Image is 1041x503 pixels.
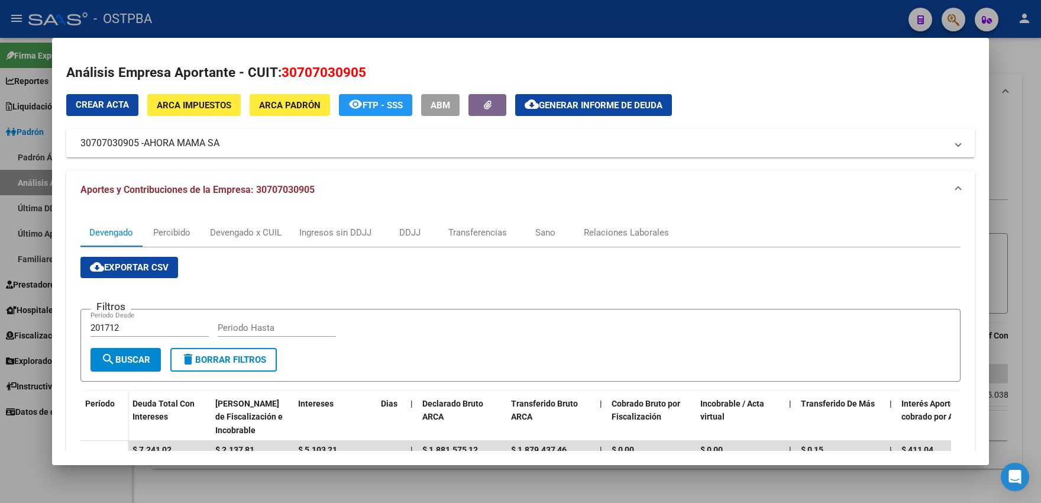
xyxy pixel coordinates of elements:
[700,399,764,422] span: Incobrable / Acta virtual
[210,226,282,239] div: Devengado x CUIL
[153,226,190,239] div: Percibido
[66,171,975,209] mat-expansion-panel-header: Aportes y Contribuciones de la Empresa: 30707030905
[298,445,337,454] span: $ 5.103,21
[282,65,366,80] span: 30707030905
[612,399,680,422] span: Cobrado Bruto por Fiscalización
[511,399,578,422] span: Transferido Bruto ARCA
[789,445,791,454] span: |
[381,399,397,408] span: Dias
[431,100,450,111] span: ABM
[890,445,892,454] span: |
[418,391,506,443] datatable-header-cell: Declarado Bruto ARCA
[215,399,283,436] span: [PERSON_NAME] de Fiscalización e Incobrable
[595,391,607,443] datatable-header-cell: |
[132,445,172,454] span: $ 7.241,02
[101,354,150,365] span: Buscar
[90,300,131,313] h3: Filtros
[901,399,969,422] span: Interés Aporte cobrado por ARCA
[885,391,897,443] datatable-header-cell: |
[600,399,602,408] span: |
[422,445,478,454] span: $ 1.881.575,12
[612,445,634,454] span: $ 0,00
[801,399,875,408] span: Transferido De Más
[901,445,933,454] span: $ 411,04
[448,226,507,239] div: Transferencias
[101,352,115,366] mat-icon: search
[525,97,539,111] mat-icon: cloud_download
[421,94,460,116] button: ABM
[157,100,231,111] span: ARCA Impuestos
[76,99,129,110] span: Crear Acta
[66,94,138,116] button: Crear Acta
[584,226,669,239] div: Relaciones Laborales
[66,129,975,157] mat-expansion-panel-header: 30707030905 -AHORA MAMA SA
[90,262,169,273] span: Exportar CSV
[535,226,555,239] div: Sano
[890,399,892,408] span: |
[600,445,602,454] span: |
[339,94,412,116] button: FTP - SSS
[128,391,211,443] datatable-header-cell: Deuda Total Con Intereses
[250,94,330,116] button: ARCA Padrón
[363,100,403,111] span: FTP - SSS
[299,226,371,239] div: Ingresos sin DDJJ
[801,445,823,454] span: $ 0,15
[539,100,662,111] span: Generar informe de deuda
[147,94,241,116] button: ARCA Impuestos
[90,260,104,274] mat-icon: cloud_download
[80,136,946,150] mat-panel-title: 30707030905 -
[700,445,723,454] span: $ 0,00
[511,445,567,454] span: $ 1.879.437,46
[410,399,413,408] span: |
[376,391,406,443] datatable-header-cell: Dias
[696,391,784,443] datatable-header-cell: Incobrable / Acta virtual
[1001,463,1029,491] div: Open Intercom Messenger
[90,348,161,372] button: Buscar
[293,391,376,443] datatable-header-cell: Intereses
[259,100,321,111] span: ARCA Padrón
[170,348,277,372] button: Borrar Filtros
[181,354,266,365] span: Borrar Filtros
[607,391,696,443] datatable-header-cell: Cobrado Bruto por Fiscalización
[422,399,483,422] span: Declarado Bruto ARCA
[66,63,975,83] h2: Análisis Empresa Aportante - CUIT:
[80,257,178,278] button: Exportar CSV
[181,352,195,366] mat-icon: delete
[897,391,985,443] datatable-header-cell: Interés Aporte cobrado por ARCA
[784,391,796,443] datatable-header-cell: |
[410,445,413,454] span: |
[789,399,791,408] span: |
[406,391,418,443] datatable-header-cell: |
[85,399,115,408] span: Período
[211,391,293,443] datatable-header-cell: Deuda Bruta Neto de Fiscalización e Incobrable
[89,226,133,239] div: Devengado
[132,399,195,422] span: Deuda Total Con Intereses
[298,399,334,408] span: Intereses
[506,391,595,443] datatable-header-cell: Transferido Bruto ARCA
[515,94,672,116] button: Generar informe de deuda
[80,184,315,195] span: Aportes y Contribuciones de la Empresa: 30707030905
[144,136,219,150] span: AHORA MAMA SA
[215,445,254,454] span: $ 2.137,81
[80,391,128,441] datatable-header-cell: Período
[348,97,363,111] mat-icon: remove_red_eye
[399,226,421,239] div: DDJJ
[796,391,885,443] datatable-header-cell: Transferido De Más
